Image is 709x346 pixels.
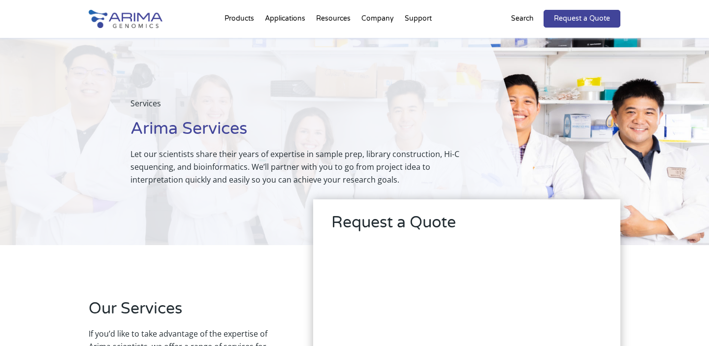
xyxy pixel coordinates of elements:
p: Services [130,97,473,118]
h2: Our Services [89,298,284,327]
a: Request a Quote [544,10,620,28]
p: Let our scientists share their years of expertise in sample prep, library construction, Hi-C sequ... [130,148,473,186]
h1: Arima Services [130,118,473,148]
img: Arima-Genomics-logo [89,10,162,28]
p: Search [511,12,534,25]
h2: Request a Quote [331,212,602,241]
